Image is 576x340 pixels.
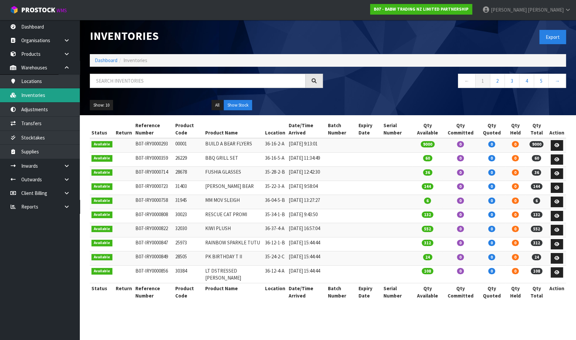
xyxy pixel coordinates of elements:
[457,268,464,274] span: 0
[457,183,464,190] span: 0
[287,167,326,181] td: [DATE] 12:42:30
[457,254,464,260] span: 0
[263,209,287,223] td: 35-34-1-B
[478,120,505,138] th: Qty Quoted
[204,138,263,152] td: BUILD A BEAR FLYERS
[531,183,542,190] span: 144
[263,195,287,209] td: 36-04-5-B
[204,120,263,138] th: Product Name
[326,283,357,301] th: Batch Number
[475,74,490,88] a: 1
[91,226,112,232] span: Available
[423,254,432,260] span: 24
[478,283,505,301] th: Qty Quoted
[204,223,263,237] td: KIWI PLUSH
[412,120,443,138] th: Qty Available
[548,120,566,138] th: Action
[531,212,542,218] span: 132
[421,141,435,147] span: 9000
[422,240,433,246] span: 312
[457,198,464,204] span: 0
[488,226,495,232] span: 0
[457,155,464,161] span: 0
[95,57,117,63] a: Dashboard
[512,226,519,232] span: 0
[443,120,478,138] th: Qty Committed
[488,155,495,161] span: 0
[174,120,204,138] th: Product Code
[382,120,412,138] th: Serial Number
[357,120,382,138] th: Expiry Date
[488,212,495,218] span: 0
[263,283,287,301] th: Location
[512,254,519,260] span: 0
[134,237,174,251] td: B07-IRY0000847
[512,198,519,204] span: 0
[422,268,433,274] span: 108
[532,254,541,260] span: 24
[90,30,323,42] h1: Inventories
[548,74,566,88] a: →
[204,167,263,181] td: FUSHIA GLASSES
[204,251,263,266] td: PK BIRTHDAY T II
[412,283,443,301] th: Qty Available
[287,223,326,237] td: [DATE] 16:57:04
[134,195,174,209] td: B07-IRY0000758
[333,74,566,90] nav: Page navigation
[512,183,519,190] span: 0
[204,181,263,195] td: [PERSON_NAME] BEAR
[287,251,326,266] td: [DATE] 15:44:44
[287,152,326,167] td: [DATE] 11:34:49
[134,152,174,167] td: B07-IRY0000359
[519,74,534,88] a: 4
[512,155,519,161] span: 0
[91,155,112,162] span: Available
[174,251,204,266] td: 28505
[204,237,263,251] td: RAINBOW SPARKLE TUTU
[532,155,541,161] span: 60
[114,120,134,138] th: Return
[212,100,223,111] button: All
[21,6,55,14] span: ProStock
[263,120,287,138] th: Location
[90,283,114,301] th: Status
[505,120,525,138] th: Qty Held
[512,212,519,218] span: 0
[91,198,112,204] span: Available
[531,268,542,274] span: 108
[134,251,174,266] td: B07-IRY0000849
[457,226,464,232] span: 0
[287,181,326,195] td: [DATE] 9:58:04
[287,283,326,301] th: Date/Time Arrived
[488,169,495,176] span: 0
[263,167,287,181] td: 35-28-2-B
[204,209,263,223] td: RESCUE CAT PROMI
[287,138,326,152] td: [DATE] 9:13:01
[287,265,326,283] td: [DATE] 15:44:44
[457,169,464,176] span: 0
[174,283,204,301] th: Product Code
[357,283,382,301] th: Expiry Date
[525,120,548,138] th: Qty Total
[91,169,112,176] span: Available
[91,141,112,148] span: Available
[488,141,495,147] span: 0
[504,74,519,88] a: 3
[204,283,263,301] th: Product Name
[424,198,431,204] span: 6
[458,74,476,88] a: ←
[287,120,326,138] th: Date/Time Arrived
[134,265,174,283] td: B07-IRY0000856
[134,223,174,237] td: B07-IRY0000822
[91,254,112,261] span: Available
[91,183,112,190] span: Available
[91,240,112,246] span: Available
[488,254,495,260] span: 0
[134,120,174,138] th: Reference Number
[90,74,306,88] input: Search inventories
[174,167,204,181] td: 28678
[529,141,543,147] span: 9000
[457,141,464,147] span: 0
[512,240,519,246] span: 0
[174,209,204,223] td: 30023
